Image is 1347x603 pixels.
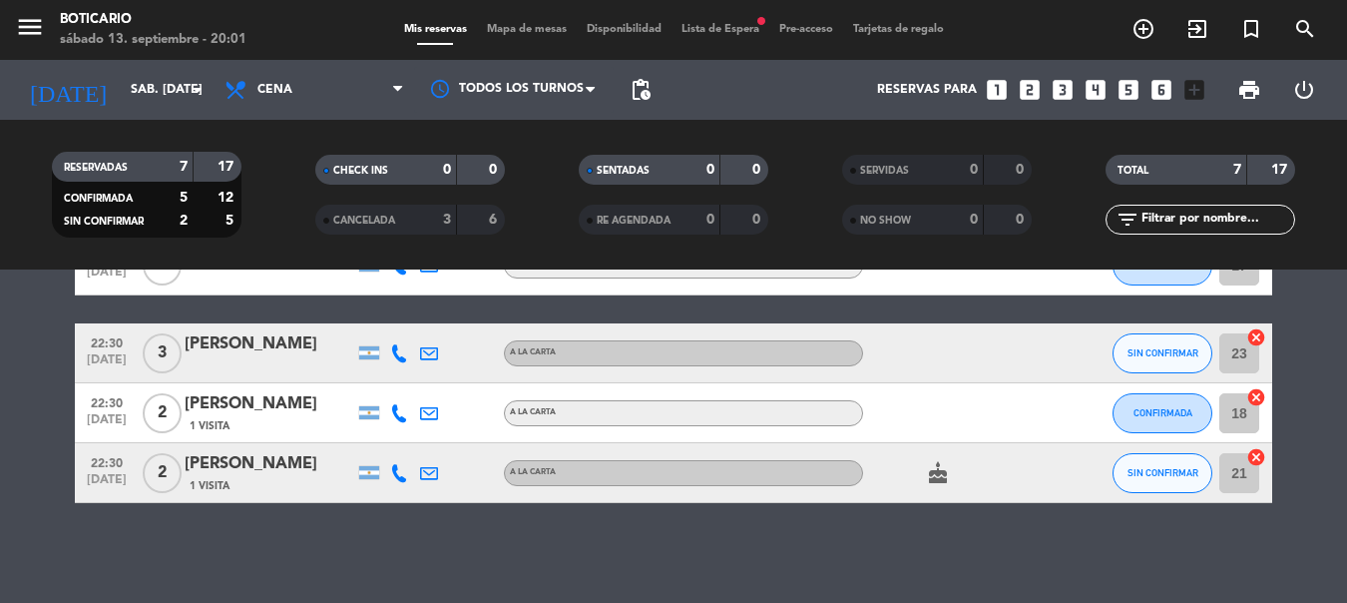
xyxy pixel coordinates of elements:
i: turned_in_not [1239,17,1263,41]
strong: 5 [180,191,188,205]
span: 22:30 [82,330,132,353]
button: SIN CONFIRMAR [1113,333,1212,373]
span: A la carta [510,348,556,356]
i: cake [926,461,950,485]
i: exit_to_app [1185,17,1209,41]
i: looks_4 [1083,77,1109,103]
span: CONFIRMADA [64,194,133,204]
span: NO SHOW [860,216,911,226]
strong: 0 [752,163,764,177]
i: looks_6 [1148,77,1174,103]
strong: 0 [489,163,501,177]
i: search [1293,17,1317,41]
i: add_circle_outline [1131,17,1155,41]
span: SIN CONFIRMAR [1127,467,1198,478]
span: Reservas para [877,83,977,97]
span: TOTAL [1118,166,1148,176]
span: Pre-acceso [769,24,843,35]
span: CONFIRMADA [1133,407,1192,418]
button: CONFIRMADA [1113,393,1212,433]
span: SIN CONFIRMAR [1127,347,1198,358]
strong: 5 [225,214,237,228]
i: filter_list [1116,208,1139,232]
span: SENTADAS [597,166,650,176]
span: Tarjetas de regalo [843,24,954,35]
span: 2 [143,453,182,493]
i: cancel [1246,327,1266,347]
span: CANCELADA [333,216,395,226]
span: CHECK INS [333,166,388,176]
strong: 2 [180,214,188,228]
strong: 6 [489,213,501,227]
strong: 3 [443,213,451,227]
i: looks_5 [1116,77,1141,103]
span: [DATE] [82,413,132,436]
i: [DATE] [15,68,121,112]
div: [PERSON_NAME] [185,451,354,477]
span: pending_actions [629,78,653,102]
i: power_settings_new [1292,78,1316,102]
div: [PERSON_NAME] [185,331,354,357]
strong: 0 [1016,163,1028,177]
strong: 0 [970,213,978,227]
strong: 7 [180,160,188,174]
input: Filtrar por nombre... [1139,209,1294,231]
span: [DATE] [82,266,132,289]
i: looks_two [1017,77,1043,103]
span: Cena [257,83,292,97]
strong: 0 [970,163,978,177]
span: Mis reservas [394,24,477,35]
span: RE AGENDADA [597,216,671,226]
span: 1 Visita [190,418,229,434]
i: add_box [1181,77,1207,103]
div: [PERSON_NAME] [185,391,354,417]
strong: 7 [1233,163,1241,177]
span: 2 [143,393,182,433]
span: A la carta [510,408,556,416]
div: sábado 13. septiembre - 20:01 [60,30,246,50]
span: 1 Visita [190,478,229,494]
i: menu [15,12,45,42]
div: LOG OUT [1277,60,1333,120]
button: SIN CONFIRMAR [1113,453,1212,493]
i: arrow_drop_down [186,78,210,102]
span: [DATE] [82,353,132,376]
span: SIN CONFIRMAR [64,217,144,227]
span: A la carta [510,468,556,476]
span: RESERVADAS [64,163,128,173]
span: Disponibilidad [577,24,672,35]
i: looks_3 [1050,77,1076,103]
i: cancel [1246,387,1266,407]
button: menu [15,12,45,49]
div: Boticario [60,10,246,30]
strong: 17 [218,160,237,174]
span: SERVIDAS [860,166,909,176]
strong: 17 [1271,163,1291,177]
strong: 12 [218,191,237,205]
strong: 0 [752,213,764,227]
span: 22:30 [82,450,132,473]
i: cancel [1246,447,1266,467]
strong: 0 [1016,213,1028,227]
span: Mapa de mesas [477,24,577,35]
i: looks_one [984,77,1010,103]
span: fiber_manual_record [755,15,767,27]
span: 22:30 [82,390,132,413]
strong: 0 [706,213,714,227]
strong: 0 [706,163,714,177]
span: Lista de Espera [672,24,769,35]
strong: 0 [443,163,451,177]
span: 3 [143,333,182,373]
span: print [1237,78,1261,102]
span: [DATE] [82,473,132,496]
